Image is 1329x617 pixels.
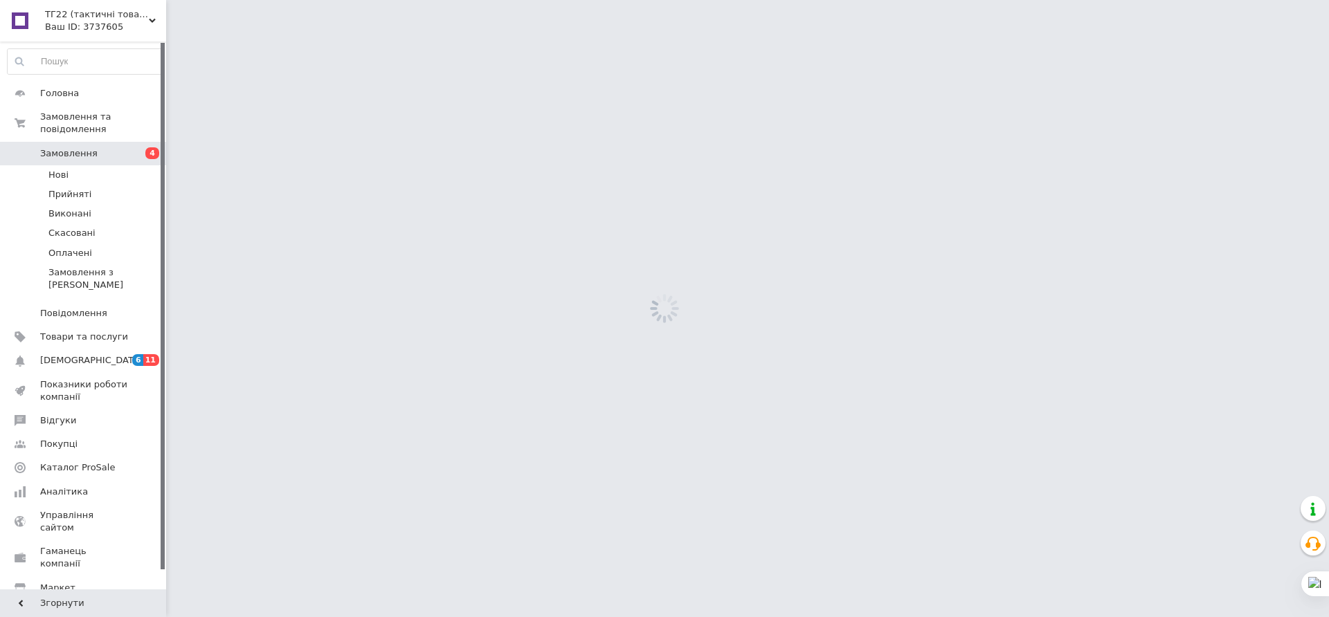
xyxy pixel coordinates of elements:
span: Замовлення та повідомлення [40,111,166,136]
span: Покупці [40,438,78,450]
span: Нові [48,169,69,181]
span: Повідомлення [40,307,107,320]
span: 11 [143,354,159,366]
span: Каталог ProSale [40,461,115,474]
span: Товари та послуги [40,331,128,343]
span: Відгуки [40,414,76,427]
span: Головна [40,87,79,100]
span: Управління сайтом [40,509,128,534]
input: Пошук [8,49,163,74]
span: Прийняті [48,188,91,201]
span: Замовлення [40,147,98,160]
span: Показники роботи компанії [40,378,128,403]
span: [DEMOGRAPHIC_DATA] [40,354,143,367]
span: 6 [132,354,143,366]
span: Оплачені [48,247,92,259]
span: ТГ22 (тактичні товари) [45,8,149,21]
span: 4 [145,147,159,159]
span: Гаманець компанії [40,545,128,570]
span: Маркет [40,582,75,594]
span: Замовлення з [PERSON_NAME] [48,266,162,291]
span: Виконані [48,208,91,220]
div: Ваш ID: 3737605 [45,21,166,33]
span: Скасовані [48,227,96,239]
span: Аналітика [40,486,88,498]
